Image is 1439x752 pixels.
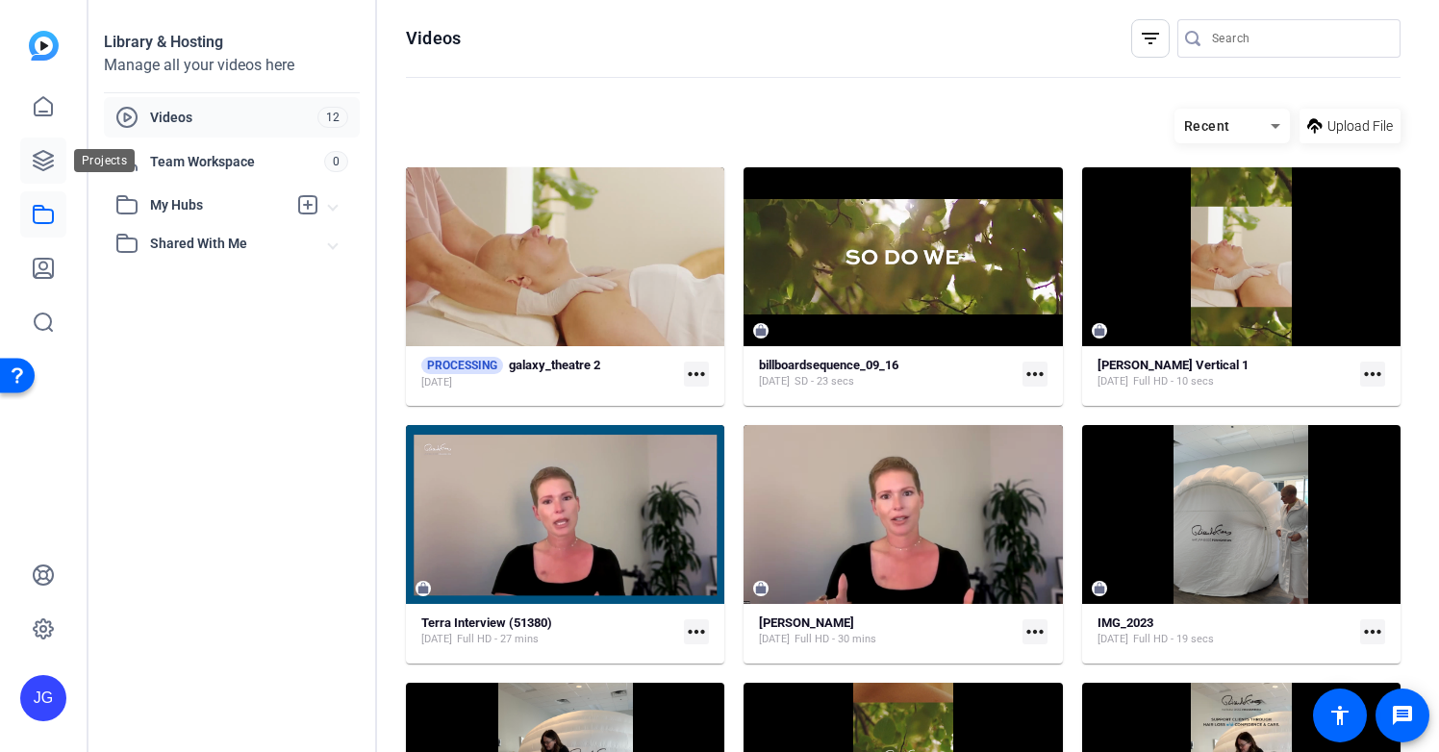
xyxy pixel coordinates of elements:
[759,632,790,647] span: [DATE]
[1139,27,1162,50] mat-icon: filter_list
[457,632,539,647] span: Full HD - 27 mins
[421,615,552,630] strong: Terra Interview (51380)
[795,632,876,647] span: Full HD - 30 mins
[759,615,854,630] strong: [PERSON_NAME]
[1133,374,1214,389] span: Full HD - 10 secs
[759,615,1014,647] a: [PERSON_NAME][DATE]Full HD - 30 mins
[1098,632,1128,647] span: [DATE]
[1184,118,1230,134] span: Recent
[1022,619,1048,644] mat-icon: more_horiz
[759,374,790,389] span: [DATE]
[1391,704,1414,727] mat-icon: message
[1098,615,1352,647] a: IMG_2023[DATE]Full HD - 19 secs
[104,31,360,54] div: Library & Hosting
[1300,109,1401,143] button: Upload File
[795,374,854,389] span: SD - 23 secs
[104,224,360,263] mat-expansion-panel-header: Shared With Me
[421,357,676,390] a: PROCESSINGgalaxy_theatre 2[DATE]
[150,195,287,215] span: My Hubs
[1098,358,1249,372] strong: [PERSON_NAME] Vertical 1
[421,632,452,647] span: [DATE]
[1098,615,1153,630] strong: IMG_2023
[1098,358,1352,389] a: [PERSON_NAME] Vertical 1[DATE]Full HD - 10 secs
[20,675,66,721] div: JG
[684,362,709,387] mat-icon: more_horiz
[317,107,348,128] span: 12
[74,149,135,172] div: Projects
[421,615,676,647] a: Terra Interview (51380)[DATE]Full HD - 27 mins
[1327,116,1393,137] span: Upload File
[1022,362,1048,387] mat-icon: more_horiz
[684,619,709,644] mat-icon: more_horiz
[29,31,59,61] img: blue-gradient.svg
[150,234,329,254] span: Shared With Me
[104,54,360,77] div: Manage all your videos here
[759,358,898,372] strong: billboardsequence_09_16
[1328,704,1351,727] mat-icon: accessibility
[104,186,360,224] mat-expansion-panel-header: My Hubs
[421,375,452,390] span: [DATE]
[509,358,600,372] strong: galaxy_theatre 2
[150,108,317,127] span: Videos
[1360,362,1385,387] mat-icon: more_horiz
[1133,632,1214,647] span: Full HD - 19 secs
[406,27,461,50] h1: Videos
[150,152,324,171] span: Team Workspace
[1098,374,1128,389] span: [DATE]
[1360,619,1385,644] mat-icon: more_horiz
[759,358,1014,389] a: billboardsequence_09_16[DATE]SD - 23 secs
[324,151,348,172] span: 0
[1212,27,1385,50] input: Search
[421,357,503,374] span: PROCESSING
